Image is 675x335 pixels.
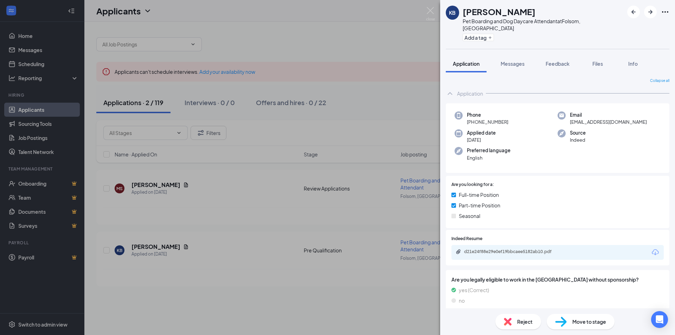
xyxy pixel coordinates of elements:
[451,276,664,283] span: Are you legally eligible to work in the [GEOGRAPHIC_DATA] without sponsorship?
[449,9,456,16] div: KB
[446,89,454,98] svg: ChevronUp
[650,78,669,84] span: Collapse all
[467,147,510,154] span: Preferred language
[570,118,647,125] span: [EMAIL_ADDRESS][DOMAIN_NAME]
[661,8,669,16] svg: Ellipses
[629,8,638,16] svg: ArrowLeftNew
[570,129,586,136] span: Source
[501,60,525,67] span: Messages
[651,311,668,328] div: Open Intercom Messenger
[456,249,461,255] svg: Paperclip
[467,154,510,161] span: English
[459,297,465,304] span: no
[546,60,570,67] span: Feedback
[453,60,480,67] span: Application
[572,318,606,326] span: Move to stage
[488,36,492,40] svg: Plus
[463,18,624,32] div: Pet Boarding and Dog Daycare Attendant at Folsom, [GEOGRAPHIC_DATA]
[463,34,494,41] button: PlusAdd a tag
[627,6,640,18] button: ArrowLeftNew
[451,181,494,188] span: Are you looking for a:
[467,111,508,118] span: Phone
[457,90,483,97] div: Application
[459,201,500,209] span: Part-time Position
[459,212,480,220] span: Seasonal
[456,249,570,256] a: Paperclipd21e24f88e29e0ef19bbcaee5182ab10.pdf
[459,191,499,199] span: Full-time Position
[459,286,489,294] span: yes (Correct)
[464,249,562,255] div: d21e24f88e29e0ef19bbcaee5182ab10.pdf
[463,6,535,18] h1: [PERSON_NAME]
[628,60,638,67] span: Info
[451,236,482,242] span: Indeed Resume
[517,318,533,326] span: Reject
[467,118,508,125] span: [PHONE_NUMBER]
[644,6,657,18] button: ArrowRight
[592,60,603,67] span: Files
[651,248,660,257] svg: Download
[646,8,655,16] svg: ArrowRight
[467,129,496,136] span: Applied date
[570,136,586,143] span: Indeed
[467,136,496,143] span: [DATE]
[570,111,647,118] span: Email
